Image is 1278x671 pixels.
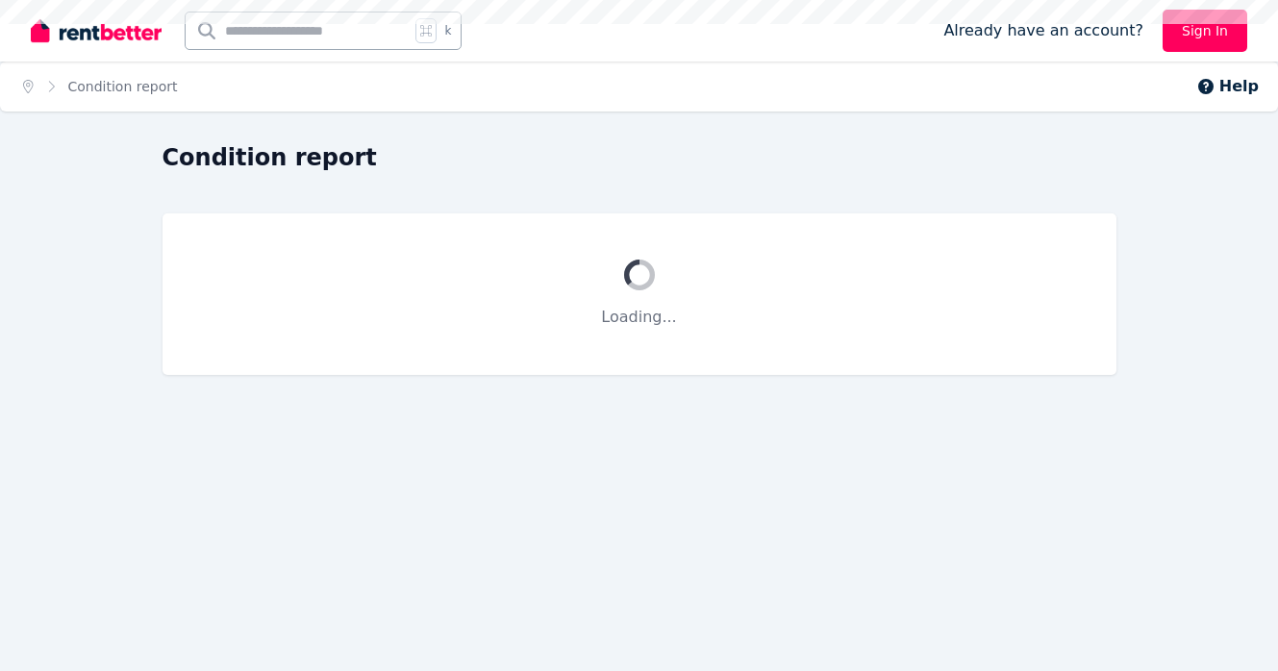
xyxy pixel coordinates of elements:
a: Sign In [1163,10,1247,52]
h1: Condition report [163,142,377,173]
span: Condition report [68,77,178,96]
img: RentBetter [31,16,162,45]
p: Loading... [209,306,1070,329]
button: Help [1196,75,1259,98]
span: k [444,23,451,38]
span: Already have an account? [943,19,1143,42]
